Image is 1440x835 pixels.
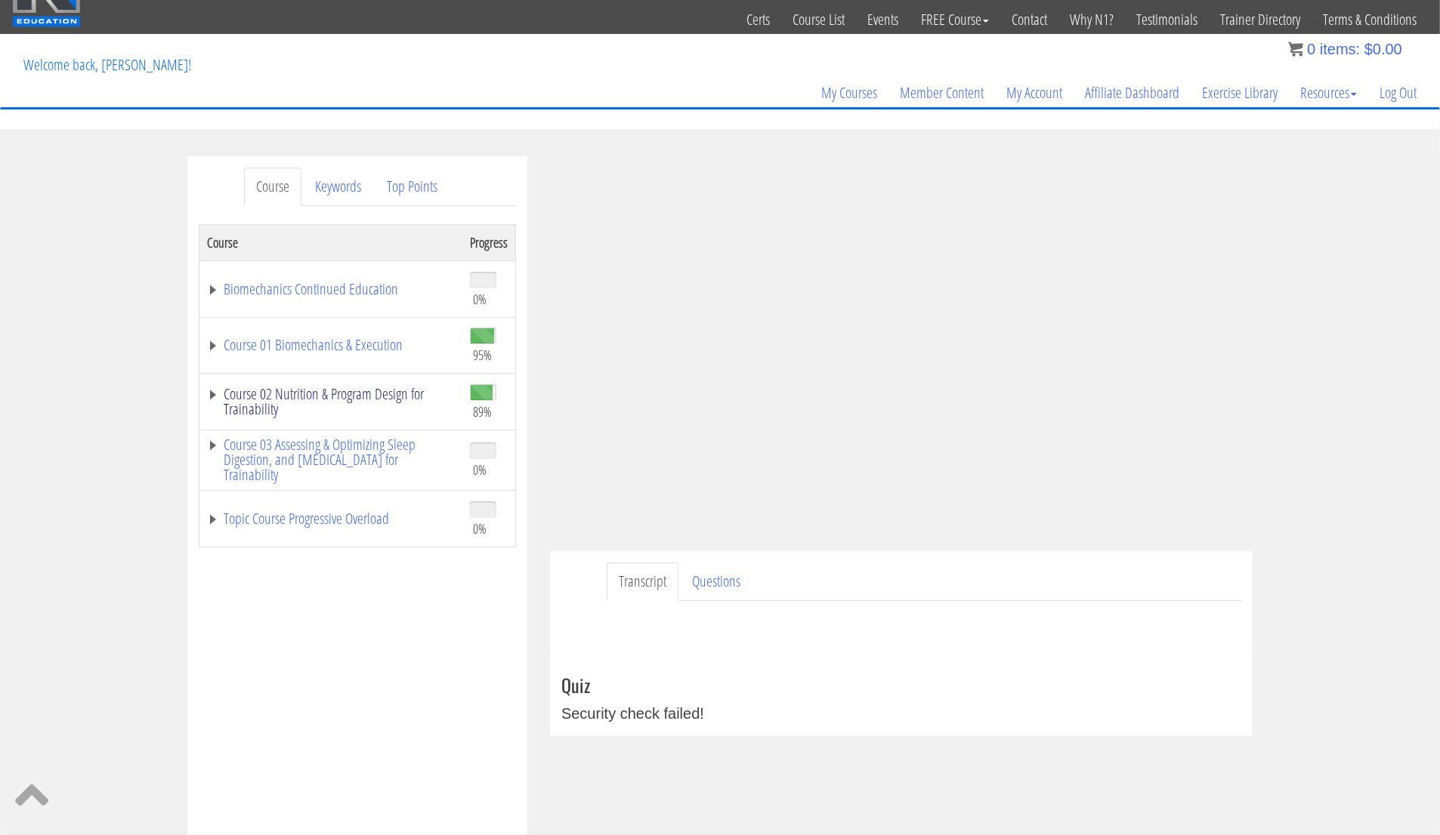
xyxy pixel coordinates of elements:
a: Keywords [303,168,373,206]
div: Security check failed! [561,702,1241,725]
span: 0% [473,291,487,307]
span: 95% [473,347,492,363]
a: Transcript [607,562,678,601]
a: Top Points [375,168,450,206]
a: Log Out [1368,57,1428,129]
a: Biomechanics Continued Education [207,282,455,297]
a: Topic Course Progressive Overload [207,511,455,526]
span: $ [1364,41,1373,57]
span: 0% [473,461,487,478]
img: icon11.png [1288,42,1303,57]
span: 89% [473,403,492,420]
a: Resources [1289,57,1368,129]
a: Exercise Library [1191,57,1289,129]
a: My Courses [810,57,888,129]
th: Progress [462,224,516,260]
h3: Quiz [561,675,1241,695]
a: Course 01 Biomechanics & Execution [207,337,455,353]
bdi: 0.00 [1364,41,1402,57]
a: Course [244,168,301,206]
a: Questions [680,562,752,601]
a: Course 03 Assessing & Optimizing Sleep Digestion, and [MEDICAL_DATA] for Trainability [207,437,455,482]
a: Member Content [888,57,995,129]
span: 0% [473,520,487,537]
a: My Account [995,57,1074,129]
th: Course [199,224,463,260]
p: Welcome back, [PERSON_NAME]! [12,35,202,95]
a: Course 02 Nutrition & Program Design for Trainability [207,387,455,417]
a: 0 items: $0.00 [1288,41,1402,57]
a: Affiliate Dashboard [1074,57,1191,129]
span: items: [1320,41,1360,57]
span: 0 [1307,41,1315,57]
